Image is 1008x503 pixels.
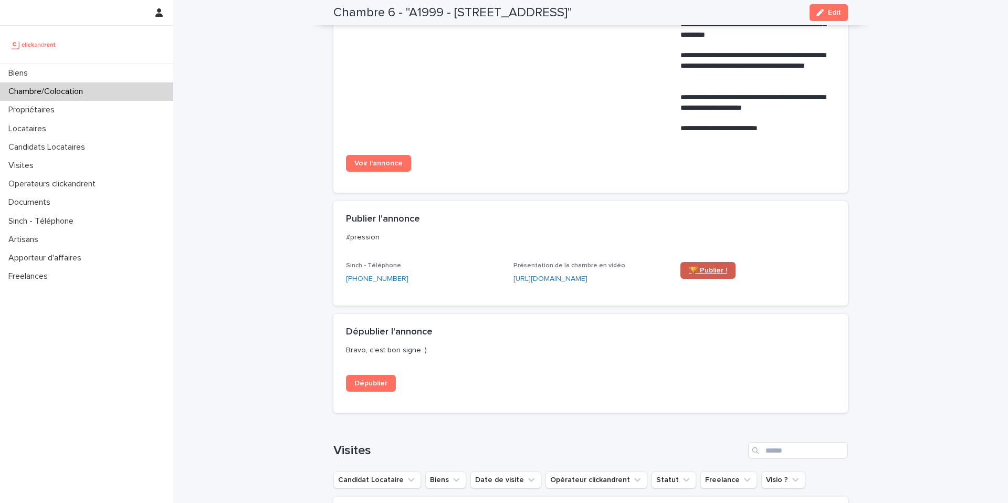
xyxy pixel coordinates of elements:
a: Voir l'annonce [346,155,411,172]
span: Edit [828,9,841,16]
p: Chambre/Colocation [4,87,91,97]
p: Biens [4,68,36,78]
h1: Visites [333,443,744,458]
span: Dépublier [354,380,387,387]
button: Opérateur clickandrent [545,471,647,488]
span: Voir l'annonce [354,160,403,167]
p: Bravo, c'est bon signe :) [346,345,831,355]
p: #pression [346,233,831,242]
ringoverc2c-84e06f14122c: Call with Ringover [346,275,408,282]
a: Dépublier [346,375,396,392]
h2: Publier l'annonce [346,214,420,225]
p: Artisans [4,235,47,245]
img: UCB0brd3T0yccxBKYDjQ [8,34,59,55]
span: Présentation de la chambre en vidéo [513,263,625,269]
button: Biens [425,471,466,488]
button: Freelance [700,471,757,488]
h2: Dépublier l'annonce [346,327,433,338]
p: Visites [4,161,42,171]
h2: Chambre 6 - "A1999 - [STREET_ADDRESS]" [333,5,572,20]
p: Sinch - Téléphone [4,216,82,226]
p: Locataires [4,124,55,134]
button: Visio ? [761,471,805,488]
button: Candidat Locataire [333,471,421,488]
p: Propriétaires [4,105,63,115]
p: Freelances [4,271,56,281]
span: Sinch - Téléphone [346,263,401,269]
button: Statut [652,471,696,488]
p: Documents [4,197,59,207]
ringoverc2c-number-84e06f14122c: [PHONE_NUMBER] [346,275,408,282]
span: 🏆 Publier ! [689,267,727,274]
a: [URL][DOMAIN_NAME] [513,275,587,282]
button: Date de visite [470,471,541,488]
a: 🏆 Publier ! [680,262,736,279]
p: Apporteur d'affaires [4,253,90,263]
p: Candidats Locataires [4,142,93,152]
p: Operateurs clickandrent [4,179,104,189]
button: Edit [810,4,848,21]
input: Search [748,442,848,459]
a: [PHONE_NUMBER] [346,274,408,285]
